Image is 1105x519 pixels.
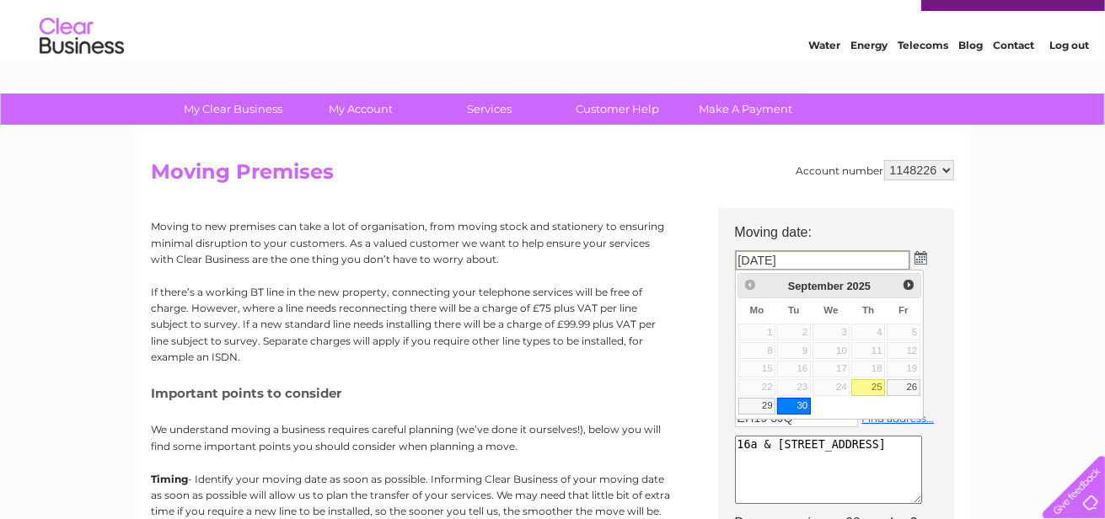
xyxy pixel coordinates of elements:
[887,379,920,396] a: 26
[902,278,915,292] span: Next
[851,379,885,396] a: 25
[152,284,674,365] p: If there’s a working BT line in the new property, connecting your telephone services will be free...
[862,305,874,315] span: Thursday
[797,160,954,180] div: Account number
[727,208,963,245] th: Moving date:
[152,160,954,192] h2: Moving Premises
[788,305,799,315] span: Tuesday
[676,94,815,125] a: Make A Payment
[39,44,125,95] img: logo.png
[152,386,674,400] h5: Important points to consider
[787,8,904,29] a: 0333 014 3131
[958,72,983,84] a: Blog
[993,72,1034,84] a: Contact
[808,72,840,84] a: Water
[548,94,687,125] a: Customer Help
[727,275,963,300] th: Current address:
[823,305,838,315] span: Wednesday
[738,398,775,415] a: 29
[152,473,189,485] b: Timing
[750,305,764,315] span: Monday
[850,72,888,84] a: Energy
[152,421,674,453] p: We understand moving a business requires careful planning (we’ve done it ourselves!), below you w...
[788,280,844,292] span: September
[847,280,871,292] span: 2025
[898,72,948,84] a: Telecoms
[164,94,303,125] a: My Clear Business
[155,9,952,82] div: Clear Business is a trading name of Verastar Limited (registered in [GEOGRAPHIC_DATA] No. 3667643...
[777,398,811,415] a: 30
[152,218,674,267] p: Moving to new premises can take a lot of organisation, from moving stock and stationery to ensuri...
[899,276,919,295] a: Next
[420,94,559,125] a: Services
[1049,72,1089,84] a: Log out
[898,305,909,315] span: Friday
[292,94,431,125] a: My Account
[915,251,927,265] img: ...
[727,379,963,404] th: New address:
